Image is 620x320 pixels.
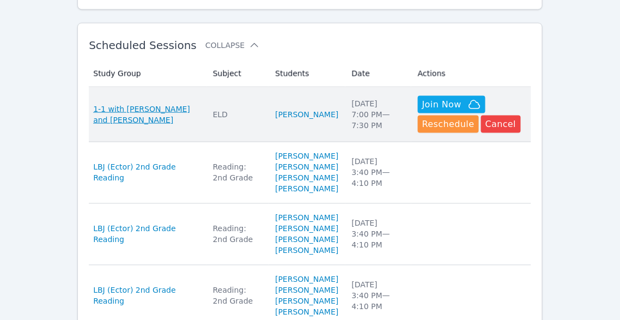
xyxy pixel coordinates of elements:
button: Reschedule [418,116,479,133]
div: Reading: 2nd Grade [213,285,263,307]
div: [DATE] 3:40 PM — 4:10 PM [352,156,405,189]
a: [PERSON_NAME] [275,274,338,285]
a: [PERSON_NAME] [275,224,338,234]
button: Join Now [418,96,485,113]
div: ELD [213,109,263,120]
tr: 1-1 with [PERSON_NAME] and [PERSON_NAME]ELD[PERSON_NAME][DATE]7:00 PM—7:30 PMJoin NowRescheduleCa... [89,87,531,142]
a: [PERSON_NAME] [275,184,338,195]
th: Date [345,61,411,87]
a: [PERSON_NAME] [275,296,338,307]
div: Reading: 2nd Grade [213,224,263,245]
button: Collapse [205,40,260,51]
a: [PERSON_NAME] [275,162,338,173]
tr: LBJ (Ector) 2nd Grade ReadingReading: 2nd Grade[PERSON_NAME][PERSON_NAME][PERSON_NAME][PERSON_NAM... [89,204,531,265]
tr: LBJ (Ector) 2nd Grade ReadingReading: 2nd Grade[PERSON_NAME][PERSON_NAME][PERSON_NAME][PERSON_NAM... [89,142,531,204]
div: [DATE] 3:40 PM — 4:10 PM [352,218,405,251]
a: [PERSON_NAME] [275,234,338,245]
a: 1-1 with [PERSON_NAME] and [PERSON_NAME] [93,104,199,125]
button: Cancel [481,116,521,133]
div: [DATE] 7:00 PM — 7:30 PM [352,98,405,131]
a: LBJ (Ector) 2nd Grade Reading [93,285,199,307]
a: [PERSON_NAME] [275,213,338,224]
a: [PERSON_NAME] [275,285,338,296]
span: Join Now [422,98,461,111]
th: Study Group [89,61,206,87]
th: Actions [411,61,531,87]
th: Students [269,61,345,87]
a: LBJ (Ector) 2nd Grade Reading [93,162,199,184]
a: [PERSON_NAME] [275,307,338,318]
a: [PERSON_NAME] [275,109,338,120]
a: [PERSON_NAME] [275,151,338,162]
a: [PERSON_NAME] [275,245,338,256]
div: Reading: 2nd Grade [213,162,263,184]
a: [PERSON_NAME] [275,173,338,184]
div: [DATE] 3:40 PM — 4:10 PM [352,280,405,312]
th: Subject [206,61,269,87]
span: Scheduled Sessions [89,39,197,52]
a: LBJ (Ector) 2nd Grade Reading [93,224,199,245]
